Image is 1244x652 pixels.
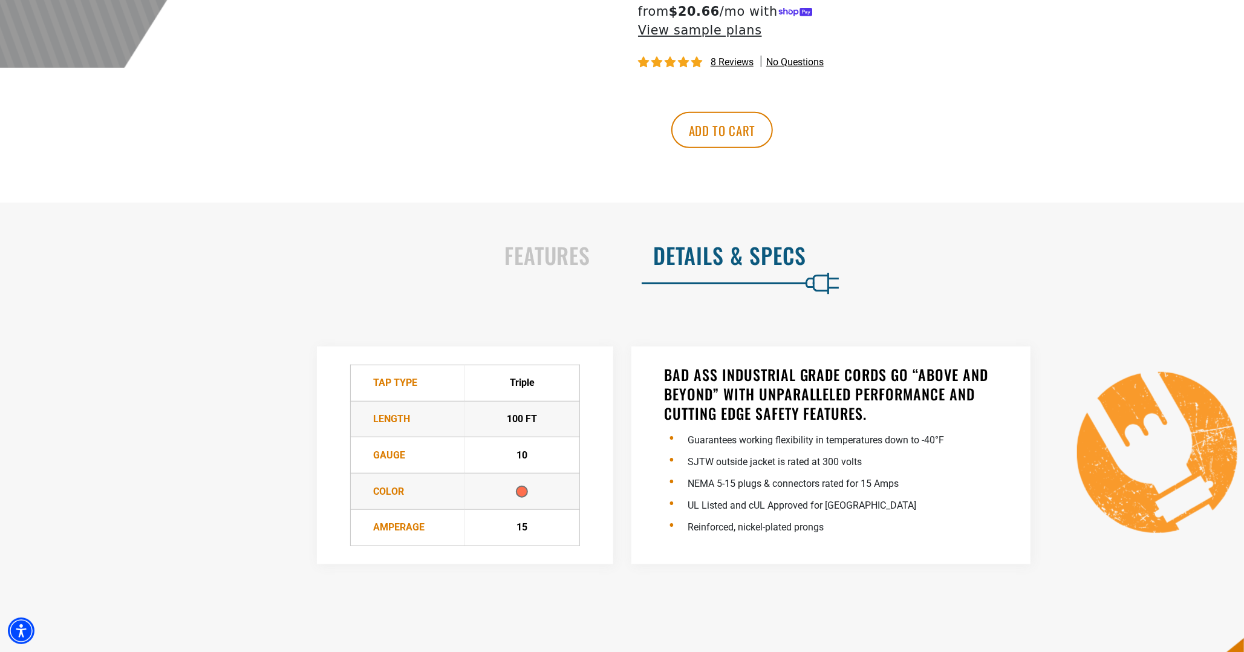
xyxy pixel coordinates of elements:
div: Accessibility Menu [8,618,34,644]
td: Triple [465,365,580,401]
div: 10 [466,448,579,463]
span: No questions [766,56,824,69]
li: UL Listed and cUL Approved for [GEOGRAPHIC_DATA] [689,493,997,515]
span: 5.00 stars [638,57,705,68]
td: Gauge [350,437,465,474]
h3: BAD ASS INDUSTRIAL GRADE CORDS GO “ABOVE AND BEYOND” WITH UNPARALLELED PERFORMANCE AND CUTTING ED... [665,365,997,423]
button: Add to cart [671,112,773,148]
td: Color [350,474,465,510]
td: Length [350,401,465,437]
h2: Features [25,243,591,268]
li: SJTW outside jacket is rated at 300 volts [689,449,997,471]
div: 100 FT [466,412,579,426]
h2: Details & Specs [654,243,1219,268]
li: Guarantees working flexibility in temperatures down to -40°F [689,428,997,449]
li: NEMA 5-15 plugs & connectors rated for 15 Amps [689,471,997,493]
li: Reinforced, nickel-plated prongs [689,515,997,536]
td: TAP Type [350,365,465,401]
span: 8 reviews [711,56,754,68]
td: 15 [465,509,580,546]
td: Amperage [350,509,465,546]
